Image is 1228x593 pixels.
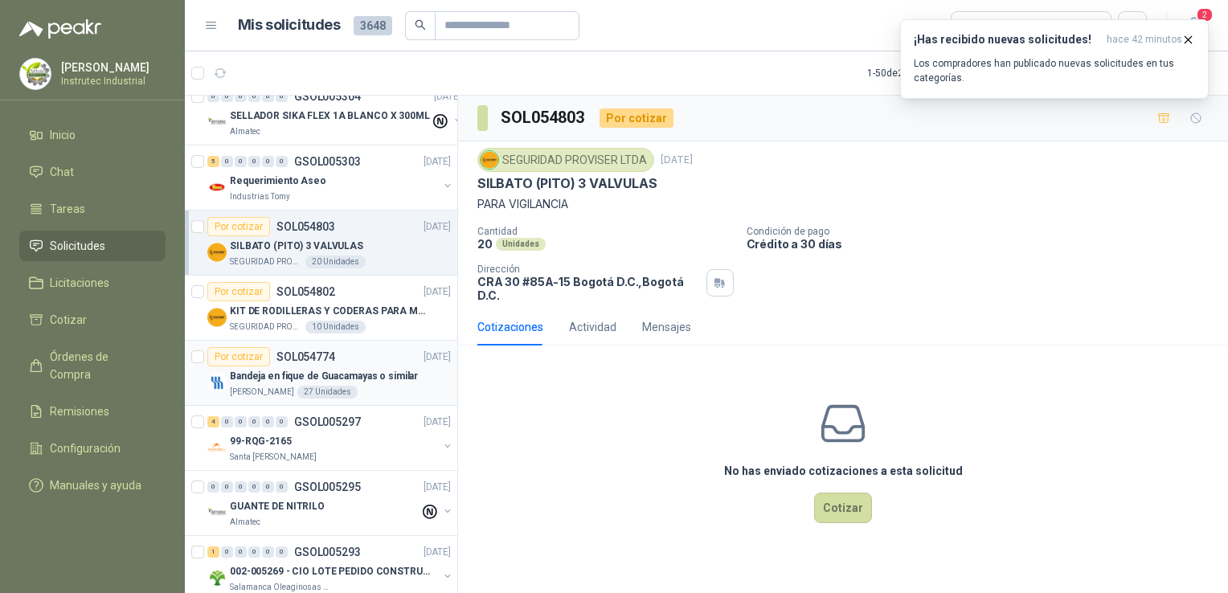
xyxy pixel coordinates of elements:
[221,91,233,102] div: 0
[207,243,227,262] img: Company Logo
[424,284,451,300] p: [DATE]
[207,282,270,301] div: Por cotizar
[230,108,430,124] p: SELLADOR SIKA FLEX 1A BLANCO X 300ML
[424,219,451,235] p: [DATE]
[354,16,392,35] span: 3648
[477,175,657,192] p: SILBATO (PITO) 3 VALVULAS
[207,503,227,522] img: Company Logo
[207,546,219,558] div: 1
[50,200,85,218] span: Tareas
[276,91,288,102] div: 0
[50,237,105,255] span: Solicitudes
[207,347,270,366] div: Por cotizar
[1180,11,1209,40] button: 2
[724,462,963,480] h3: No has enviado cotizaciones a esta solicitud
[424,545,451,560] p: [DATE]
[305,256,366,268] div: 20 Unidades
[501,105,587,130] h3: SOL054803
[477,318,543,336] div: Cotizaciones
[50,476,141,494] span: Manuales y ayuda
[867,60,972,86] div: 1 - 50 de 2186
[207,156,219,167] div: 5
[276,481,288,493] div: 0
[61,62,162,73] p: [PERSON_NAME]
[207,481,219,493] div: 0
[642,318,691,336] div: Mensajes
[747,226,1222,237] p: Condición de pago
[230,321,302,333] p: SEGURIDAD PROVISER LTDA
[914,33,1100,47] h3: ¡Has recibido nuevas solicitudes!
[276,221,335,232] p: SOL054803
[19,231,166,261] a: Solicitudes
[961,17,995,35] div: Todas
[19,433,166,464] a: Configuración
[235,156,247,167] div: 0
[262,91,274,102] div: 0
[207,308,227,327] img: Company Logo
[19,341,166,390] a: Órdenes de Compra
[1196,7,1214,22] span: 2
[19,120,166,150] a: Inicio
[294,416,361,427] p: GSOL005297
[477,226,734,237] p: Cantidad
[1107,33,1182,47] span: hace 42 minutos
[276,156,288,167] div: 0
[230,499,325,514] p: GUANTE DE NITRILO
[50,126,76,144] span: Inicio
[221,481,233,493] div: 0
[230,451,317,464] p: Santa [PERSON_NAME]
[235,91,247,102] div: 0
[230,239,363,254] p: SILBATO (PITO) 3 VALVULAS
[477,148,654,172] div: SEGURIDAD PROVISER LTDA
[19,194,166,224] a: Tareas
[207,477,454,529] a: 0 0 0 0 0 0 GSOL005295[DATE] Company LogoGUANTE DE NITRILOAlmatec
[434,89,461,104] p: [DATE]
[19,19,101,39] img: Logo peakr
[207,91,219,102] div: 0
[814,493,872,523] button: Cotizar
[747,237,1222,251] p: Crédito a 30 días
[477,264,700,275] p: Dirección
[230,564,430,579] p: 002-005269 - CIO LOTE PEDIDO CONSTRUCCION
[496,238,546,251] div: Unidades
[248,416,260,427] div: 0
[50,403,109,420] span: Remisiones
[230,304,430,319] p: KIT DE RODILLERAS Y CODERAS PARA MOTORIZADO
[248,91,260,102] div: 0
[207,416,219,427] div: 4
[248,156,260,167] div: 0
[276,546,288,558] div: 0
[294,156,361,167] p: GSOL005303
[221,156,233,167] div: 0
[262,481,274,493] div: 0
[294,481,361,493] p: GSOL005295
[276,416,288,427] div: 0
[230,125,260,138] p: Almatec
[207,217,270,236] div: Por cotizar
[19,470,166,501] a: Manuales y ayuda
[424,154,451,170] p: [DATE]
[262,416,274,427] div: 0
[477,195,1209,213] p: PARA VIGILANCIA
[185,211,457,276] a: Por cotizarSOL054803[DATE] Company LogoSILBATO (PITO) 3 VALVULASSEGURIDAD PROVISER LTDA20 Unidades
[207,112,227,132] img: Company Logo
[20,59,51,89] img: Company Logo
[230,369,418,384] p: Bandeja en fique de Guacamayas o similar
[230,256,302,268] p: SEGURIDAD PROVISER LTDA
[230,386,294,399] p: [PERSON_NAME]
[262,156,274,167] div: 0
[297,386,358,399] div: 27 Unidades
[19,305,166,335] a: Cotizar
[207,178,227,197] img: Company Logo
[424,480,451,495] p: [DATE]
[230,174,326,189] p: Requerimiento Aseo
[294,546,361,558] p: GSOL005293
[305,321,366,333] div: 10 Unidades
[235,546,247,558] div: 0
[19,396,166,427] a: Remisiones
[185,276,457,341] a: Por cotizarSOL054802[DATE] Company LogoKIT DE RODILLERAS Y CODERAS PARA MOTORIZADOSEGURIDAD PROVI...
[19,268,166,298] a: Licitaciones
[900,19,1209,99] button: ¡Has recibido nuevas solicitudes!hace 42 minutos Los compradores han publicado nuevas solicitudes...
[276,351,335,362] p: SOL054774
[424,415,451,430] p: [DATE]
